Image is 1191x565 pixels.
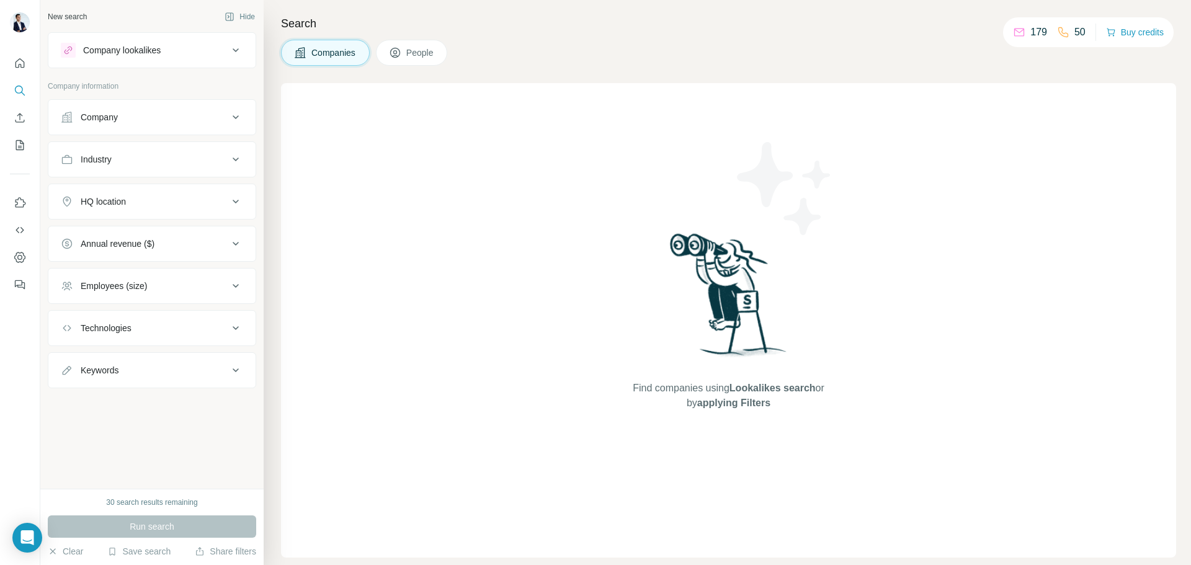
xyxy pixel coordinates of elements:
[281,15,1176,32] h4: Search
[81,153,112,166] div: Industry
[48,35,256,65] button: Company lookalikes
[10,52,30,74] button: Quick start
[81,111,118,123] div: Company
[81,195,126,208] div: HQ location
[81,322,132,334] div: Technologies
[1074,25,1086,40] p: 50
[216,7,264,26] button: Hide
[48,102,256,132] button: Company
[48,81,256,92] p: Company information
[83,44,161,56] div: Company lookalikes
[10,107,30,129] button: Enrich CSV
[10,79,30,102] button: Search
[195,545,256,558] button: Share filters
[1106,24,1164,41] button: Buy credits
[10,274,30,296] button: Feedback
[664,230,793,368] img: Surfe Illustration - Woman searching with binoculars
[12,523,42,553] div: Open Intercom Messenger
[406,47,435,59] span: People
[48,545,83,558] button: Clear
[48,271,256,301] button: Employees (size)
[10,192,30,214] button: Use Surfe on LinkedIn
[48,11,87,22] div: New search
[10,219,30,241] button: Use Surfe API
[48,145,256,174] button: Industry
[48,313,256,343] button: Technologies
[629,381,827,411] span: Find companies using or by
[729,133,841,244] img: Surfe Illustration - Stars
[106,497,197,508] div: 30 search results remaining
[1030,25,1047,40] p: 179
[697,398,770,408] span: applying Filters
[311,47,357,59] span: Companies
[48,187,256,216] button: HQ location
[81,364,118,376] div: Keywords
[107,545,171,558] button: Save search
[10,134,30,156] button: My lists
[10,246,30,269] button: Dashboard
[48,229,256,259] button: Annual revenue ($)
[729,383,816,393] span: Lookalikes search
[81,280,147,292] div: Employees (size)
[10,12,30,32] img: Avatar
[81,238,154,250] div: Annual revenue ($)
[48,355,256,385] button: Keywords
